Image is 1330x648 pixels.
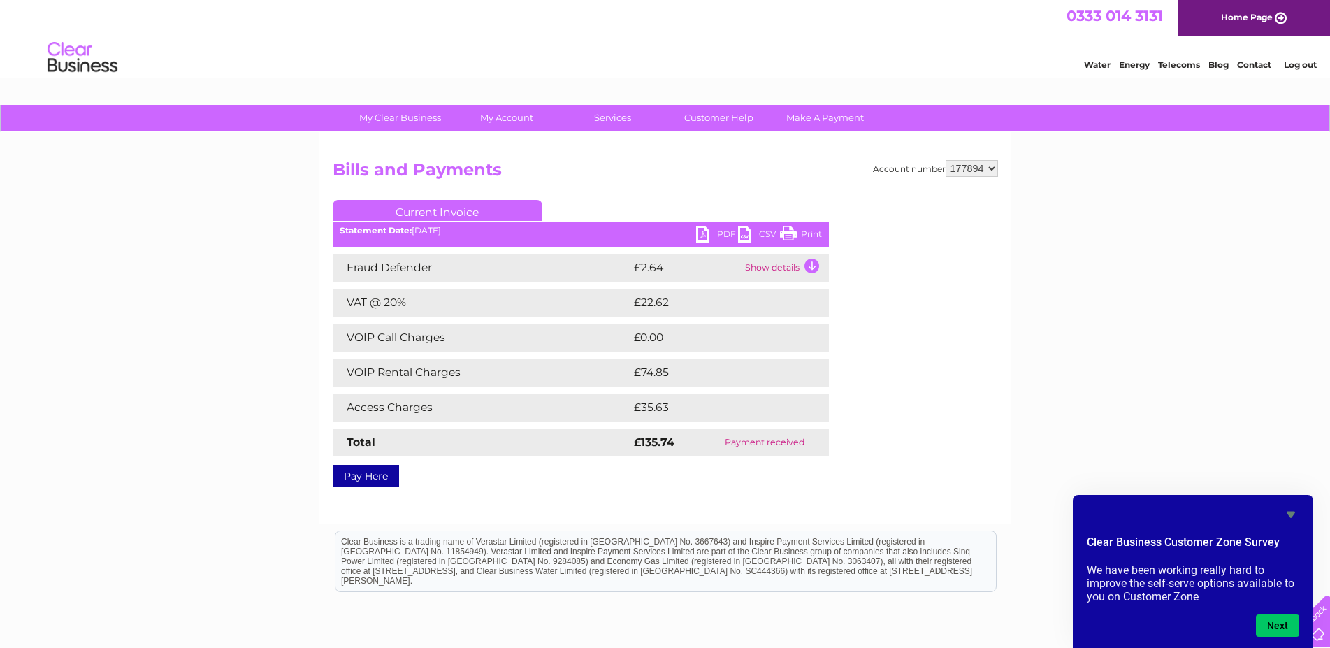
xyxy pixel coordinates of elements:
[333,289,630,317] td: VAT @ 20%
[555,105,670,131] a: Services
[661,105,776,131] a: Customer Help
[1284,59,1317,70] a: Log out
[1158,59,1200,70] a: Telecoms
[700,429,828,456] td: Payment received
[333,226,829,236] div: [DATE]
[333,160,998,187] h2: Bills and Payments
[342,105,458,131] a: My Clear Business
[742,254,829,282] td: Show details
[630,394,800,422] td: £35.63
[780,226,822,246] a: Print
[347,435,375,449] strong: Total
[333,254,630,282] td: Fraud Defender
[634,435,674,449] strong: £135.74
[333,324,630,352] td: VOIP Call Charges
[630,254,742,282] td: £2.64
[333,359,630,387] td: VOIP Rental Charges
[340,225,412,236] b: Statement Date:
[1067,7,1163,24] a: 0333 014 3131
[449,105,564,131] a: My Account
[630,359,800,387] td: £74.85
[767,105,883,131] a: Make A Payment
[1087,563,1299,603] p: We have been working really hard to improve the self-serve options available to you on Customer Zone
[333,200,542,221] a: Current Invoice
[333,465,399,487] a: Pay Here
[696,226,738,246] a: PDF
[1119,59,1150,70] a: Energy
[47,36,118,79] img: logo.png
[333,394,630,422] td: Access Charges
[1256,614,1299,637] button: Next question
[1208,59,1229,70] a: Blog
[630,324,797,352] td: £0.00
[1087,506,1299,637] div: Clear Business Customer Zone Survey
[1282,506,1299,523] button: Hide survey
[1084,59,1111,70] a: Water
[873,160,998,177] div: Account number
[738,226,780,246] a: CSV
[630,289,800,317] td: £22.62
[335,8,996,68] div: Clear Business is a trading name of Verastar Limited (registered in [GEOGRAPHIC_DATA] No. 3667643...
[1237,59,1271,70] a: Contact
[1087,534,1299,558] h2: Clear Business Customer Zone Survey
